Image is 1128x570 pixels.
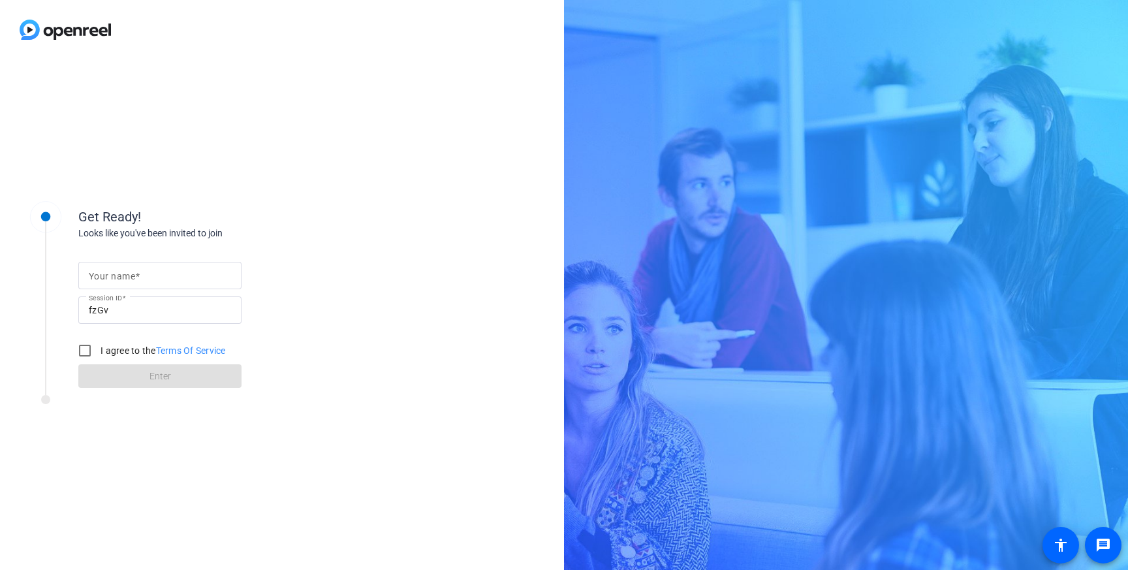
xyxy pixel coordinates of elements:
[1095,537,1111,553] mat-icon: message
[1053,537,1069,553] mat-icon: accessibility
[98,344,226,357] label: I agree to the
[89,271,135,281] mat-label: Your name
[78,207,339,227] div: Get Ready!
[78,227,339,240] div: Looks like you've been invited to join
[156,345,226,356] a: Terms Of Service
[89,294,122,302] mat-label: Session ID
